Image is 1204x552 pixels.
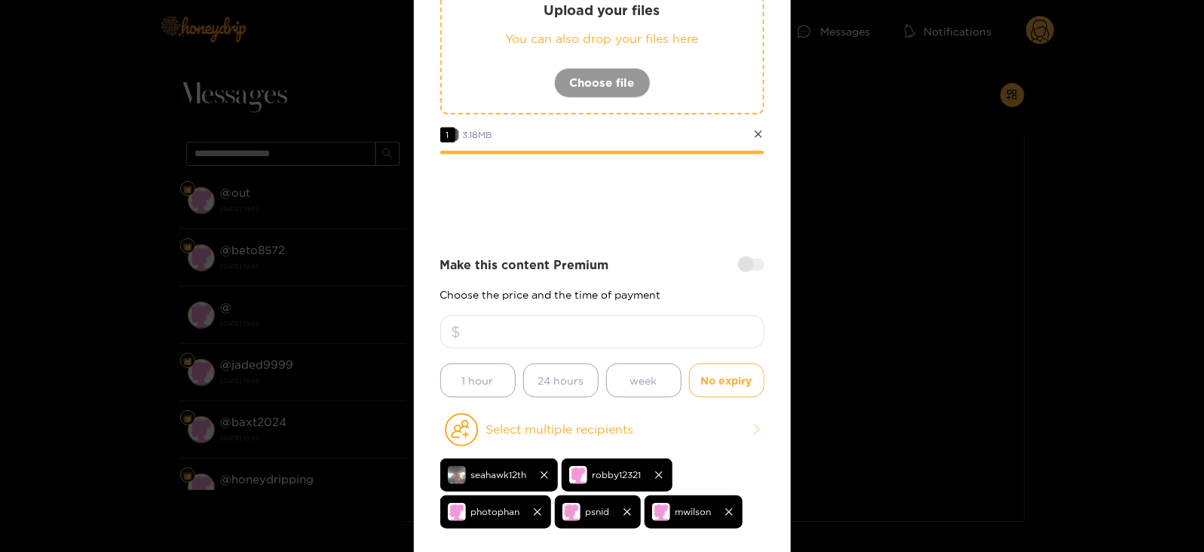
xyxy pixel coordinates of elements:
img: no-avatar.png [652,503,670,521]
span: 24 hours [538,372,584,389]
button: Choose file [554,68,651,98]
span: seahawk12th [471,466,527,483]
button: Select multiple recipients [440,412,764,447]
span: 1 hour [462,372,494,389]
p: Upload your files [472,2,733,19]
span: 1 [440,127,455,143]
span: photophan [471,503,520,520]
span: No expiry [701,372,752,389]
img: no-avatar.png [562,503,581,521]
strong: Make this content Premium [440,256,609,274]
button: week [606,363,682,397]
button: No expiry [689,363,764,397]
span: robby12321 [593,466,642,483]
button: 1 hour [440,363,516,397]
span: week [630,372,657,389]
p: You can also drop your files here [472,30,733,48]
span: psnid [586,503,610,520]
img: no-avatar.png [448,503,466,521]
p: Choose the price and the time of payment [440,289,764,300]
span: 3.18 MB [463,130,493,140]
span: mwilson [676,503,712,520]
button: 24 hours [523,363,599,397]
img: 8a4e8-img_3262.jpeg [448,466,466,484]
img: no-avatar.png [569,466,587,484]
